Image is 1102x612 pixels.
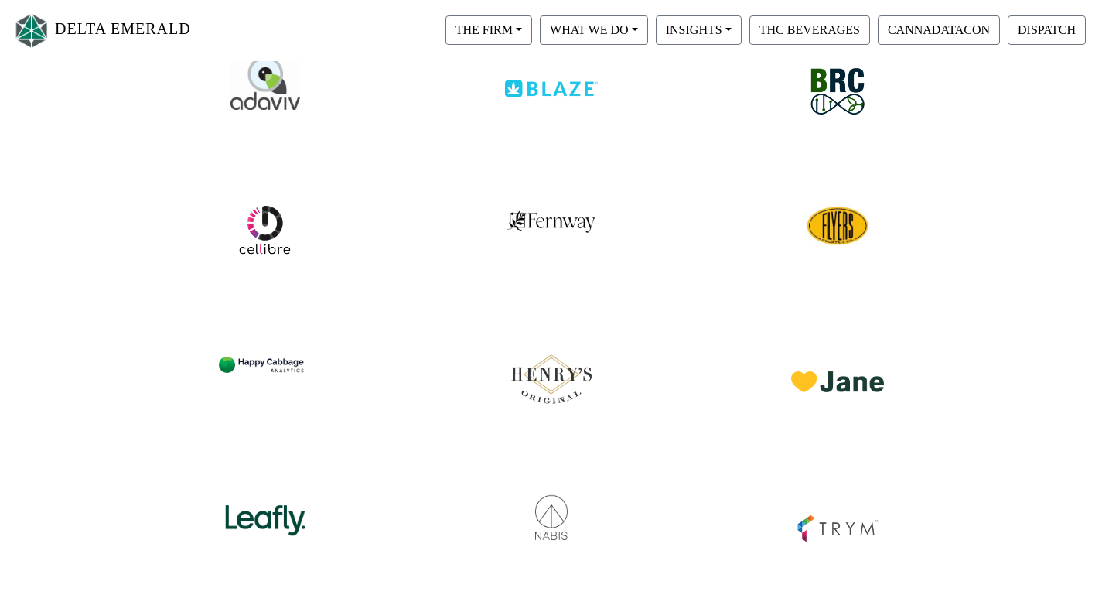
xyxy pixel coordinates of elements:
[799,56,876,127] img: brc
[656,15,742,45] button: INSIGHTS
[745,22,874,36] a: THC BEVERAGES
[878,15,1000,45] button: CANNADATACON
[749,15,870,45] button: THC BEVERAGES
[874,22,1004,36] a: CANNADATACON
[445,15,532,45] button: THE FIRM
[505,56,598,97] img: blaze
[540,15,648,45] button: WHAT WE DO
[12,6,191,55] a: DELTA EMERALD
[237,203,292,257] img: cellibre
[1004,22,1090,36] a: DISPATCH
[507,195,596,234] img: fernway
[219,478,312,542] img: leafly
[1008,15,1086,45] button: DISPATCH
[791,333,884,392] img: jane
[505,333,598,410] img: henrys
[791,478,884,548] img: trym
[805,193,870,258] img: cellibre
[505,478,598,542] img: nabis
[230,56,300,110] img: adaviv
[12,10,51,51] img: Logo
[219,333,312,389] img: hca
